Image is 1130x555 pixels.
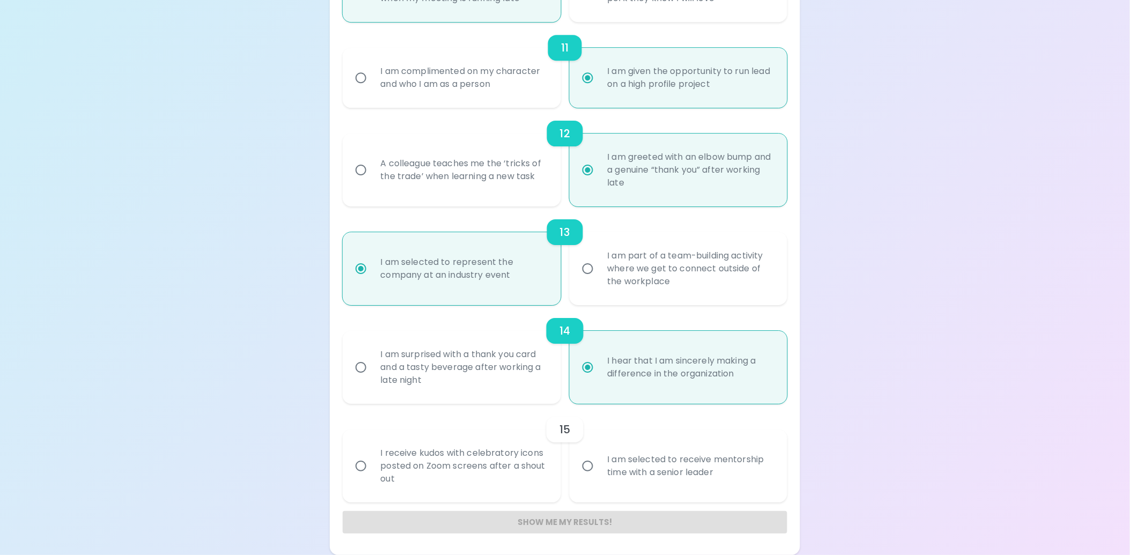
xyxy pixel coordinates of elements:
[559,322,570,339] h6: 14
[372,335,555,399] div: I am surprised with a thank you card and a tasty beverage after working a late night
[560,224,570,241] h6: 13
[343,305,788,404] div: choice-group-check
[599,440,782,492] div: I am selected to receive mentorship time with a senior leader
[561,39,568,56] h6: 11
[372,434,555,498] div: I receive kudos with celebratory icons posted on Zoom screens after a shout out
[599,138,782,202] div: I am greeted with an elbow bump and a genuine “thank you” after working late
[599,52,782,103] div: I am given the opportunity to run lead on a high profile project
[372,243,555,294] div: I am selected to represent the company at an industry event
[343,108,788,206] div: choice-group-check
[599,342,782,393] div: I hear that I am sincerely making a difference in the organization
[372,144,555,196] div: A colleague teaches me the ‘tricks of the trade’ when learning a new task
[560,125,570,142] h6: 12
[559,421,570,438] h6: 15
[343,404,788,502] div: choice-group-check
[372,52,555,103] div: I am complimented on my character and who I am as a person
[343,22,788,108] div: choice-group-check
[599,236,782,301] div: I am part of a team-building activity where we get to connect outside of the workplace
[343,206,788,305] div: choice-group-check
